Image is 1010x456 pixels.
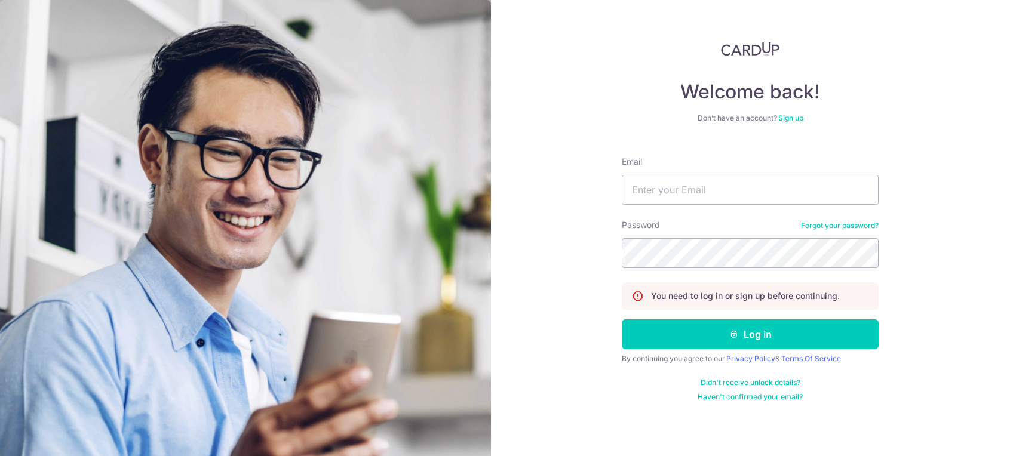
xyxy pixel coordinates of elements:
[622,319,879,349] button: Log in
[721,42,779,56] img: CardUp Logo
[651,290,840,302] p: You need to log in or sign up before continuing.
[622,80,879,104] h4: Welcome back!
[622,175,879,205] input: Enter your Email
[801,221,879,230] a: Forgot your password?
[781,354,841,363] a: Terms Of Service
[701,378,800,387] a: Didn't receive unlock details?
[726,354,775,363] a: Privacy Policy
[622,156,642,168] label: Email
[698,392,803,402] a: Haven't confirmed your email?
[622,219,660,231] label: Password
[778,113,803,122] a: Sign up
[622,354,879,363] div: By continuing you agree to our &
[622,113,879,123] div: Don’t have an account?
